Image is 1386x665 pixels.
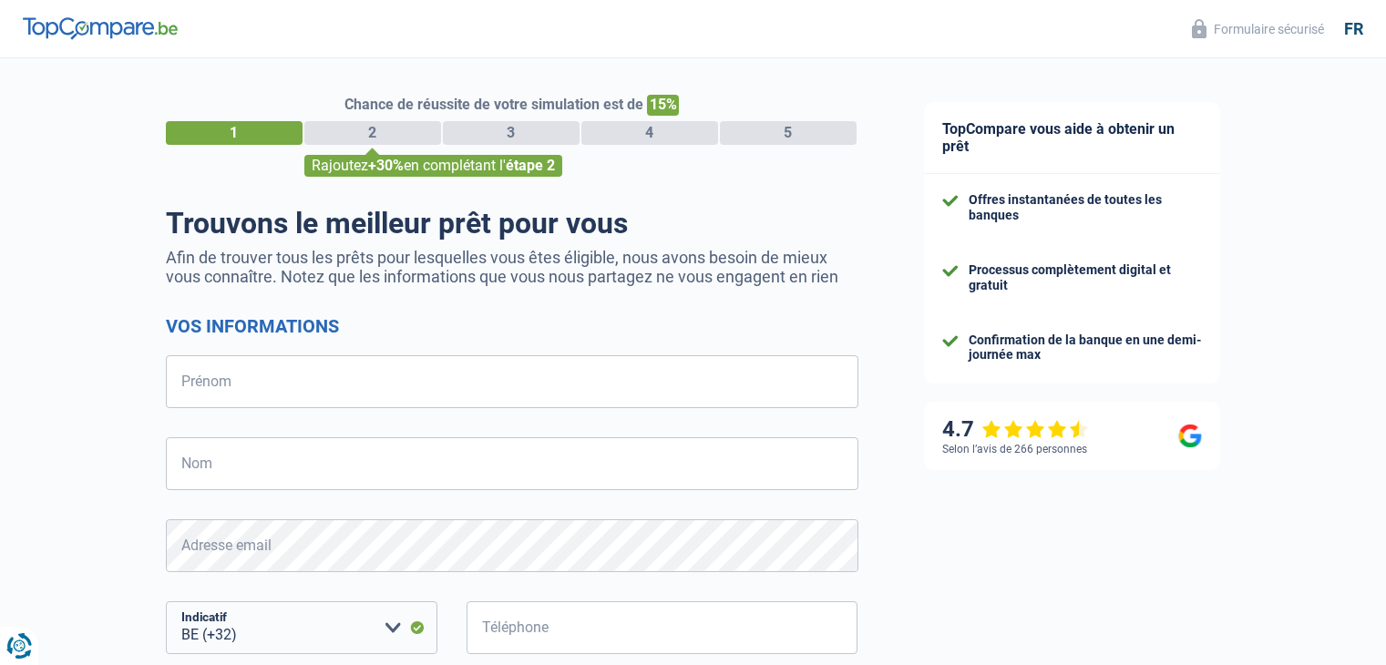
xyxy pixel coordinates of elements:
div: 1 [166,121,303,145]
div: TopCompare vous aide à obtenir un prêt [924,102,1220,174]
p: Afin de trouver tous les prêts pour lesquelles vous êtes éligible, nous avons besoin de mieux vou... [166,248,858,286]
div: 2 [304,121,441,145]
div: Selon l’avis de 266 personnes [942,443,1087,455]
span: 15% [647,95,679,116]
span: étape 2 [506,157,555,174]
div: Rajoutez en complétant l' [304,155,562,177]
div: Offres instantanées de toutes les banques [969,192,1202,223]
div: 5 [720,121,857,145]
div: 4.7 [942,416,1089,443]
button: Formulaire sécurisé [1181,14,1335,44]
span: +30% [368,157,404,174]
span: Chance de réussite de votre simulation est de [344,96,643,113]
div: Confirmation de la banque en une demi-journée max [969,332,1202,363]
div: 4 [581,121,718,145]
h1: Trouvons le meilleur prêt pour vous [166,206,858,240]
img: TopCompare Logo [23,17,178,39]
h2: Vos informations [166,315,858,337]
input: 401020304 [467,601,858,654]
div: Processus complètement digital et gratuit [969,262,1202,293]
div: 3 [443,121,580,145]
div: fr [1344,19,1363,39]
